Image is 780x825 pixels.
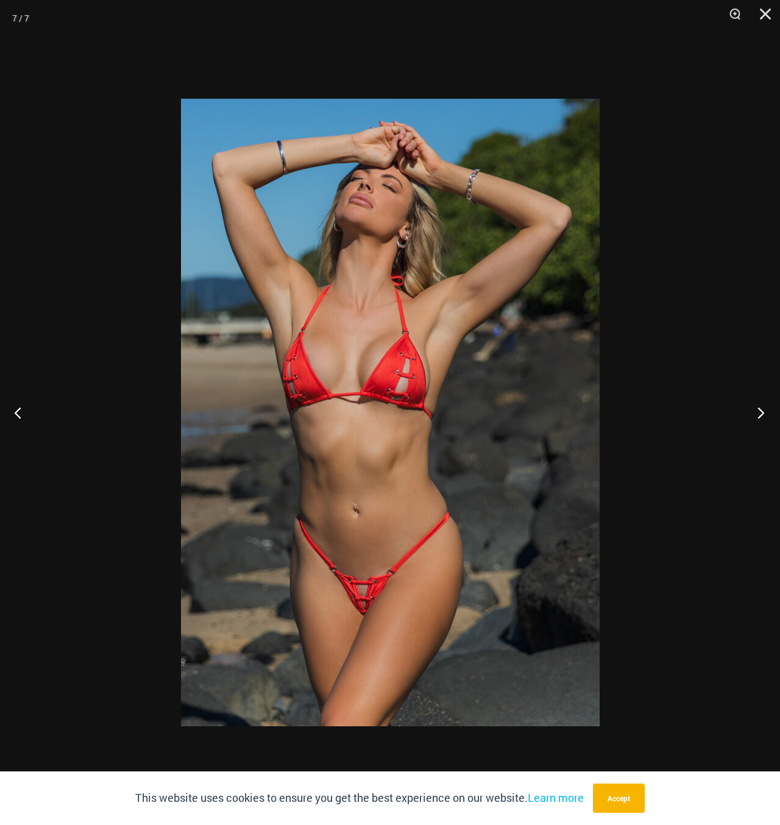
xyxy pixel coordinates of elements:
[181,99,600,726] img: Link Tangello 3070 Tri Top 4580 Micro 02
[593,784,645,813] button: Accept
[528,790,584,805] a: Learn more
[12,9,29,27] div: 7 / 7
[135,789,584,807] p: This website uses cookies to ensure you get the best experience on our website.
[734,382,780,443] button: Next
